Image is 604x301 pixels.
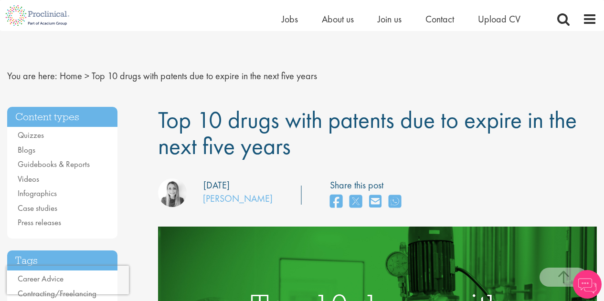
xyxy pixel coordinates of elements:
[330,178,406,192] label: Share this post
[18,288,96,299] a: Contracting/Freelancing
[203,178,230,192] div: [DATE]
[478,13,520,25] a: Upload CV
[60,70,82,82] a: breadcrumb link
[203,192,273,205] a: [PERSON_NAME]
[158,104,577,161] span: Top 10 drugs with patents due to expire in the next five years
[158,178,187,207] img: Hannah Burke
[350,192,362,212] a: share on twitter
[330,192,342,212] a: share on facebook
[18,130,44,140] a: Quizzes
[425,13,454,25] a: Contact
[18,174,39,184] a: Videos
[7,70,57,82] span: You are here:
[7,266,129,294] iframe: reCAPTCHA
[18,203,57,213] a: Case studies
[7,107,117,127] h3: Content types
[282,13,298,25] a: Jobs
[18,188,57,198] a: Infographics
[378,13,402,25] a: Join us
[18,217,61,228] a: Press releases
[369,192,381,212] a: share on email
[7,250,117,271] h3: Tags
[389,192,401,212] a: share on whats app
[573,270,602,299] img: Chatbot
[322,13,354,25] a: About us
[18,159,90,169] a: Guidebooks & Reports
[92,70,317,82] span: Top 10 drugs with patents due to expire in the next five years
[85,70,89,82] span: >
[18,145,35,155] a: Blogs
